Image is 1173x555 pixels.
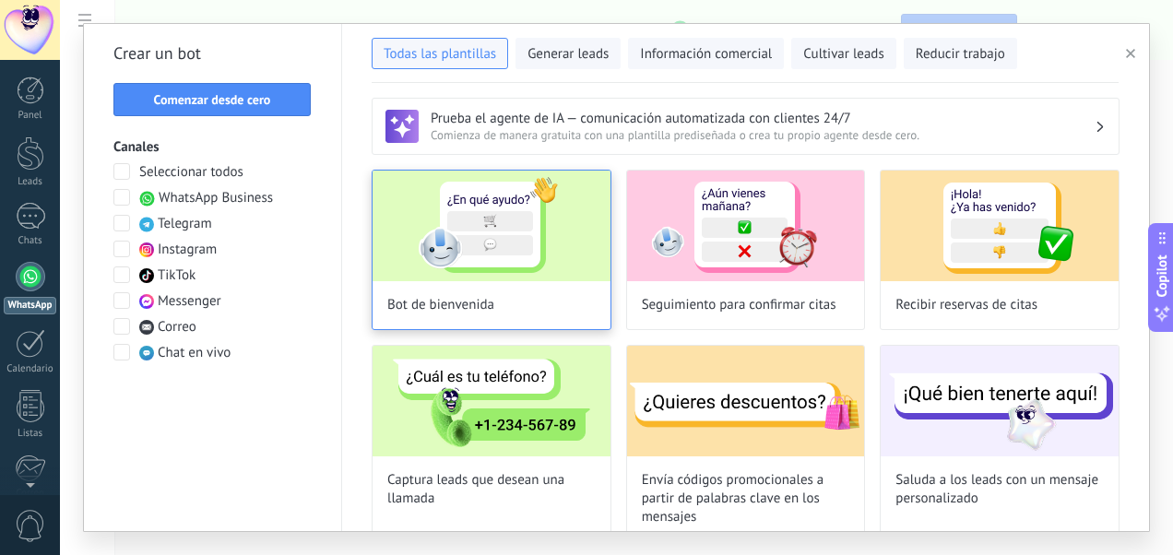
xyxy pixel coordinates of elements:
[515,38,621,69] button: Generar leads
[642,296,836,314] span: Seguimiento para confirmar citas
[372,38,508,69] button: Todas las plantillas
[881,346,1119,456] img: Saluda a los leads con un mensaje personalizado
[113,39,312,68] h2: Crear un bot
[904,38,1017,69] button: Reducir trabajo
[1153,255,1171,298] span: Copilot
[158,292,221,311] span: Messenger
[384,45,496,64] span: Todas las plantillas
[916,45,1005,64] span: Reducir trabajo
[4,428,57,440] div: Listas
[139,163,243,182] span: Seleccionar todos
[895,471,1104,508] span: Saluda a los leads con un mensaje personalizado
[881,171,1119,281] img: Recibir reservas de citas
[373,346,610,456] img: Captura leads que desean una llamada
[154,93,271,106] span: Comenzar desde cero
[527,45,609,64] span: Generar leads
[158,215,212,233] span: Telegram
[4,297,56,314] div: WhatsApp
[895,296,1037,314] span: Recibir reservas de citas
[627,171,865,281] img: Seguimiento para confirmar citas
[159,189,273,207] span: WhatsApp Business
[431,110,1095,127] h3: Prueba el agente de IA — comunicación automatizada con clientes 24/7
[4,176,57,188] div: Leads
[642,471,850,526] span: Envía códigos promocionales a partir de palabras clave en los mensajes
[4,363,57,375] div: Calendario
[387,296,494,314] span: Bot de bienvenida
[628,38,784,69] button: Información comercial
[373,171,610,281] img: Bot de bienvenida
[791,38,895,69] button: Cultivar leads
[158,318,196,337] span: Correo
[803,45,883,64] span: Cultivar leads
[431,127,1095,143] span: Comienza de manera gratuita con una plantilla prediseñada o crea tu propio agente desde cero.
[640,45,772,64] span: Información comercial
[387,471,596,508] span: Captura leads que desean una llamada
[4,235,57,247] div: Chats
[113,83,311,116] button: Comenzar desde cero
[158,344,231,362] span: Chat en vivo
[627,346,865,456] img: Envía códigos promocionales a partir de palabras clave en los mensajes
[113,138,312,156] h3: Canales
[4,110,57,122] div: Panel
[158,241,217,259] span: Instagram
[158,266,195,285] span: TikTok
